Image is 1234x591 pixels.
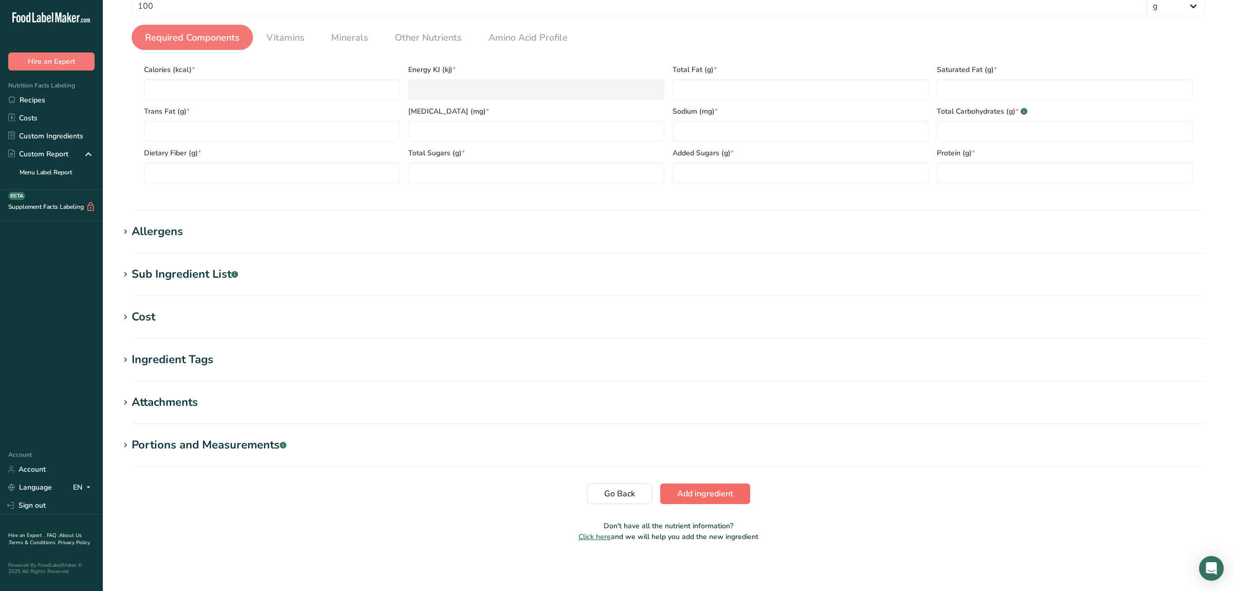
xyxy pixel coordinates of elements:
[132,266,238,283] div: Sub Ingredient List
[604,488,635,500] span: Go Back
[132,309,155,326] div: Cost
[331,31,368,45] span: Minerals
[144,64,400,75] span: Calories (kcal)
[119,531,1218,542] p: and we will help you add the new ingredient
[660,483,750,504] button: Add ingredient
[1199,556,1224,581] div: Open Intercom Messenger
[408,64,664,75] span: Energy KJ (kj)
[395,31,462,45] span: Other Nutrients
[8,562,95,575] div: Powered By FoodLabelMaker © 2025 All Rights Reserved
[145,31,240,45] span: Required Components
[9,539,58,546] a: Terms & Conditions .
[488,31,568,45] span: Amino Acid Profile
[132,223,183,240] div: Allergens
[677,488,733,500] span: Add ingredient
[587,483,652,504] button: Go Back
[58,539,90,546] a: Privacy Policy
[8,532,45,539] a: Hire an Expert .
[8,478,52,496] a: Language
[673,64,929,75] span: Total Fat (g)
[132,351,213,368] div: Ingredient Tags
[8,532,82,546] a: About Us .
[408,148,664,158] span: Total Sugars (g)
[937,148,1193,158] span: Protein (g)
[266,31,304,45] span: Vitamins
[673,148,929,158] span: Added Sugars (g)
[408,106,664,117] span: [MEDICAL_DATA] (mg)
[132,437,286,454] div: Portions and Measurements
[8,52,95,70] button: Hire an Expert
[937,106,1193,117] span: Total Carbohydrates (g)
[144,148,400,158] span: Dietary Fiber (g)
[8,192,25,200] div: BETA
[73,481,95,494] div: EN
[144,106,400,117] span: Trans Fat (g)
[937,64,1193,75] span: Saturated Fat (g)
[578,532,611,542] span: Click here
[47,532,59,539] a: FAQ .
[119,521,1218,531] p: Don't have all the nutrient information?
[8,149,68,159] div: Custom Report
[132,394,198,411] div: Attachments
[673,106,929,117] span: Sodium (mg)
